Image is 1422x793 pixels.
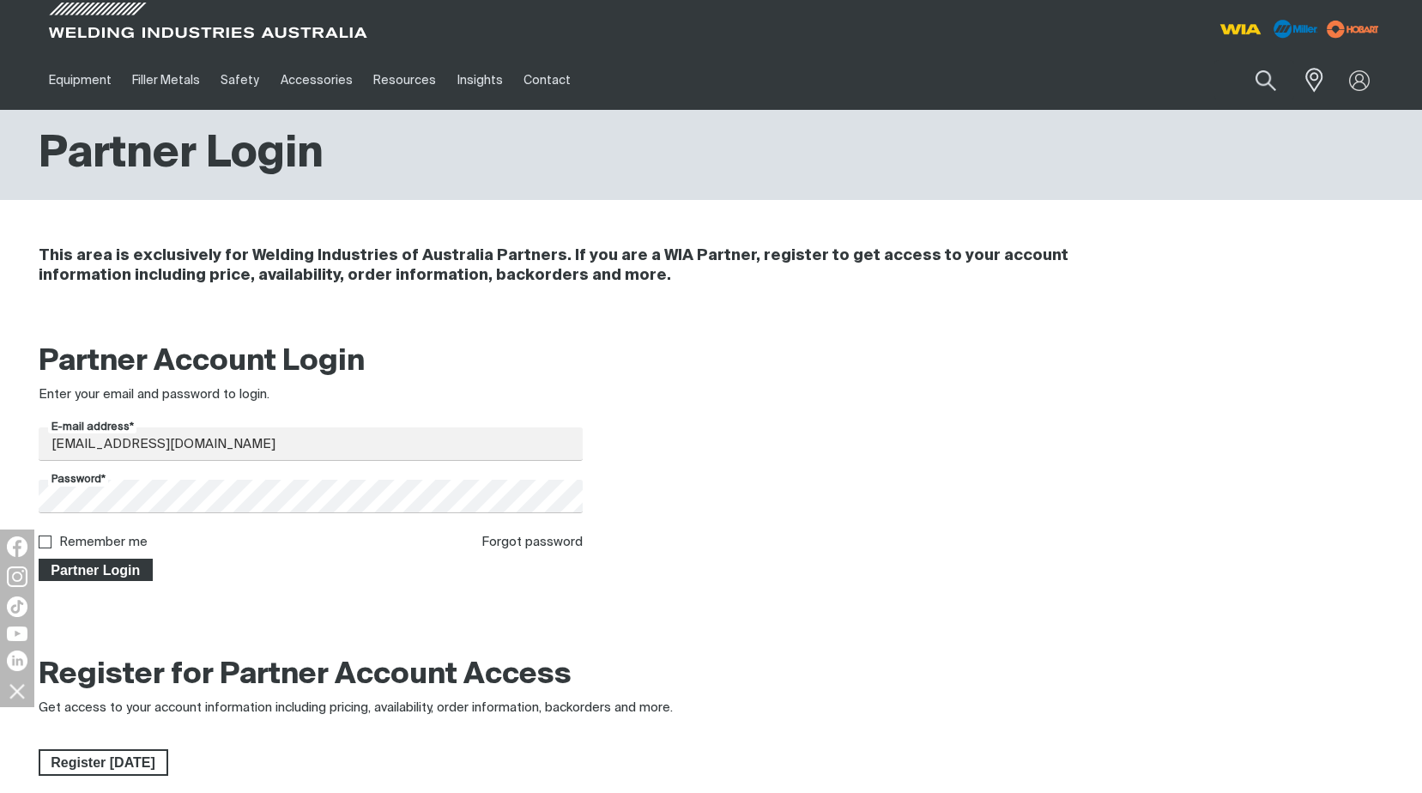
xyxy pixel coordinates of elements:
a: Resources [363,51,446,110]
img: Instagram [7,566,27,587]
span: Partner Login [40,559,152,581]
a: Accessories [270,51,363,110]
label: Remember me [59,536,148,548]
a: Equipment [39,51,122,110]
a: Register Today [39,749,168,777]
span: Get access to your account information including pricing, availability, order information, backor... [39,701,673,714]
h4: This area is exclusively for Welding Industries of Australia Partners. If you are a WIA Partner, ... [39,246,1155,286]
img: TikTok [7,596,27,617]
a: Safety [210,51,269,110]
a: Filler Metals [122,51,210,110]
input: Product name or item number... [1214,60,1294,100]
a: Insights [446,51,512,110]
img: YouTube [7,627,27,641]
h1: Partner Login [39,127,324,183]
span: Register [DATE] [40,749,166,777]
button: Partner Login [39,559,154,581]
a: Forgot password [481,536,583,548]
div: Enter your email and password to login. [39,385,584,405]
img: Facebook [7,536,27,557]
a: Contact [513,51,581,110]
img: miller [1322,16,1384,42]
button: Search products [1237,60,1295,100]
h2: Partner Account Login [39,343,584,381]
img: LinkedIn [7,651,27,671]
nav: Main [39,51,1048,110]
img: hide socials [3,676,32,705]
h2: Register for Partner Account Access [39,657,572,694]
